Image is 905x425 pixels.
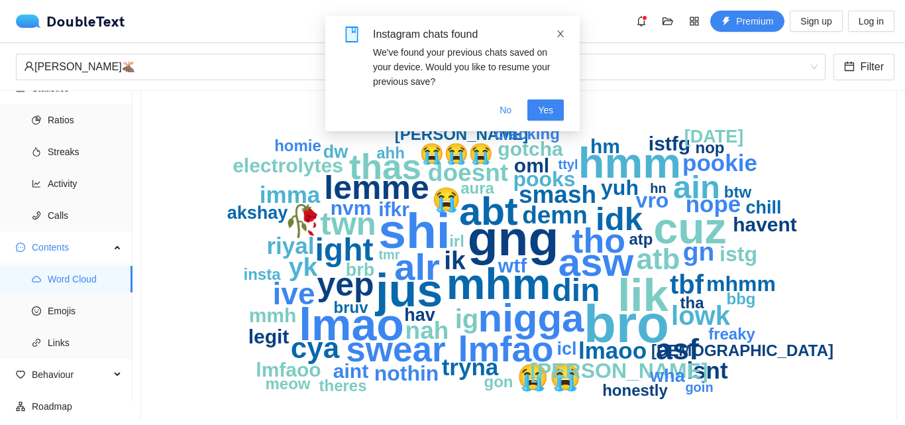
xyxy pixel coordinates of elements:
[24,54,806,80] div: ‏‎[PERSON_NAME]🫎‎‏
[790,11,842,32] button: Sign up
[686,191,741,217] text: nope
[405,317,449,344] text: nah
[513,167,575,191] text: pooks
[378,247,399,262] text: tmr
[378,203,450,259] text: shi
[48,170,122,197] span: Activity
[745,198,781,217] text: chill
[519,181,596,208] text: smash
[32,234,110,261] span: Contents
[559,240,634,284] text: asw
[708,325,755,343] text: freaky
[260,182,321,208] text: imma
[249,304,297,326] text: mmh
[833,54,894,80] button: calendarFilter
[637,243,680,275] text: atb
[227,203,288,223] text: akshay
[468,210,559,266] text: gng
[16,15,125,28] a: logoDoubleText
[394,246,440,288] text: alr
[724,183,752,201] text: btw
[596,201,643,237] text: idk
[629,230,653,248] text: atp
[557,339,576,359] text: icl
[721,17,731,27] span: thunderbolt
[478,296,585,340] text: nigga
[48,139,122,165] span: Streaks
[323,142,348,162] text: dw
[444,246,466,274] text: ik
[16,243,25,252] span: message
[556,29,565,38] span: close
[16,402,25,411] span: apartment
[344,27,360,42] span: book
[315,232,374,267] text: ight
[447,259,551,308] text: mhm
[590,135,620,157] text: hm
[656,332,700,366] text: asf
[428,159,508,186] text: doesnt
[844,61,855,74] span: calendar
[670,270,704,299] text: tbf
[267,233,315,259] text: riyal
[48,330,122,356] span: Links
[32,306,41,316] span: smile
[673,169,720,205] text: ain
[331,197,372,219] text: nvm
[333,360,368,382] text: aint
[498,255,527,276] text: wtf
[631,16,651,27] span: bell
[32,361,110,388] span: Behaviour
[32,147,41,156] span: fire
[274,137,321,154] text: homie
[578,337,647,363] text: lmaoo
[32,211,41,220] span: phone
[324,169,429,206] text: lemme
[349,147,421,186] text: thas
[578,139,681,187] text: hmm
[696,139,725,156] text: nop
[684,16,704,27] span: appstore
[657,11,678,32] button: folder-open
[320,206,376,241] text: twn
[719,242,757,266] text: istg
[527,99,564,121] button: Yes
[48,202,122,229] span: Calls
[32,338,41,347] span: link
[16,370,25,379] span: heart
[649,133,690,154] text: istfg
[602,381,668,399] text: honestly
[710,11,784,32] button: thunderboltPremium
[649,366,685,386] text: wha
[319,377,366,395] text: theres
[484,373,513,391] text: gon
[651,341,833,359] text: [DEMOGRAPHIC_DATA]
[631,11,652,32] button: bell
[378,198,409,220] text: ifkr
[265,375,310,393] text: meow
[658,16,678,27] span: folder-open
[291,332,340,364] text: cya
[432,186,461,213] text: 😭
[584,294,669,353] text: bro
[16,15,46,28] img: logo
[32,393,122,420] span: Roadmap
[273,276,315,311] text: ive
[32,115,41,125] span: pie-chart
[32,179,41,188] span: line-chart
[442,354,499,380] text: tryna
[601,176,639,200] text: yuh
[374,265,443,316] text: jus
[684,11,705,32] button: appstore
[48,266,122,292] span: Word Cloud
[256,359,321,381] text: lmfaoo
[538,103,553,117] span: Yes
[373,27,564,42] div: Instagram chats found
[333,298,368,316] text: bruv
[517,361,582,393] text: 😭😭
[706,272,776,296] text: mhmm
[489,99,522,121] button: No
[373,45,564,89] div: We've found your previous chats saved on your device. Would you like to resume your previous save?
[680,294,705,312] text: tha
[458,329,553,369] text: lmfao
